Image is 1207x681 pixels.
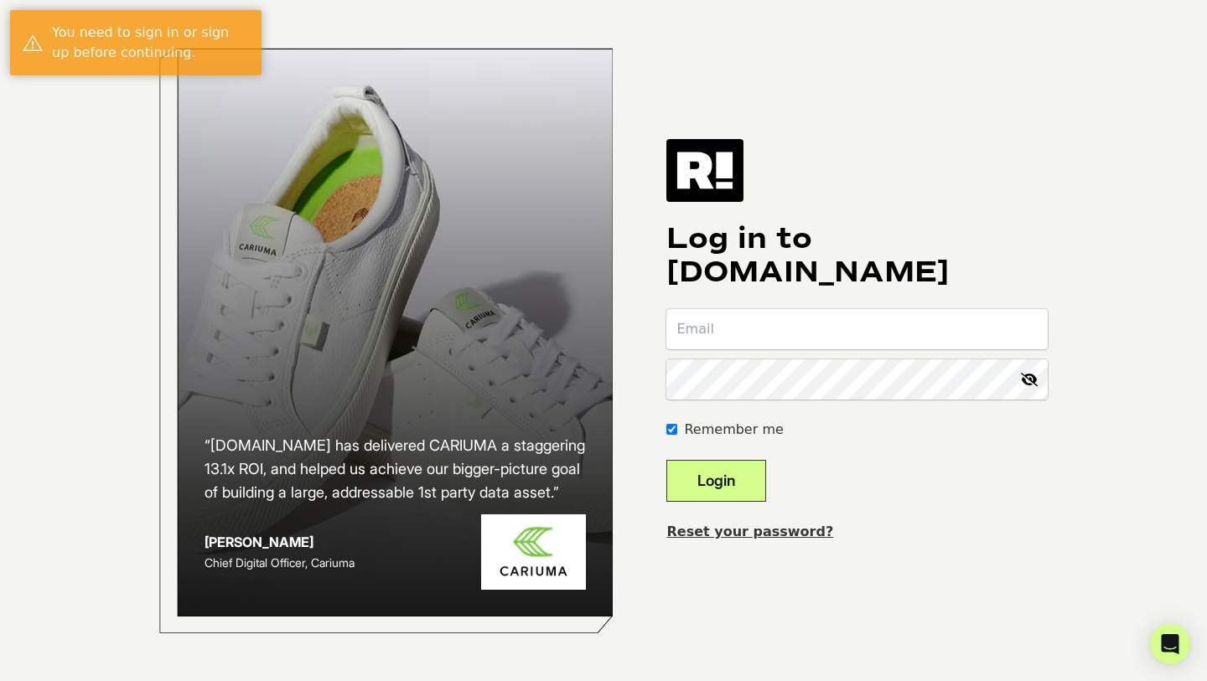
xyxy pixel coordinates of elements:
h1: Log in to [DOMAIN_NAME] [666,222,1048,289]
div: Open Intercom Messenger [1150,624,1190,664]
label: Remember me [684,420,783,440]
img: Cariuma [481,514,586,591]
input: Email [666,309,1048,349]
button: Login [666,460,766,502]
h2: “[DOMAIN_NAME] has delivered CARIUMA a staggering 13.1x ROI, and helped us achieve our bigger-pic... [205,434,587,504]
img: Retention.com [666,139,743,201]
span: Chief Digital Officer, Cariuma [205,555,355,570]
div: You need to sign in or sign up before continuing. [52,23,249,63]
a: Reset your password? [666,524,833,539]
strong: [PERSON_NAME] [205,534,313,550]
